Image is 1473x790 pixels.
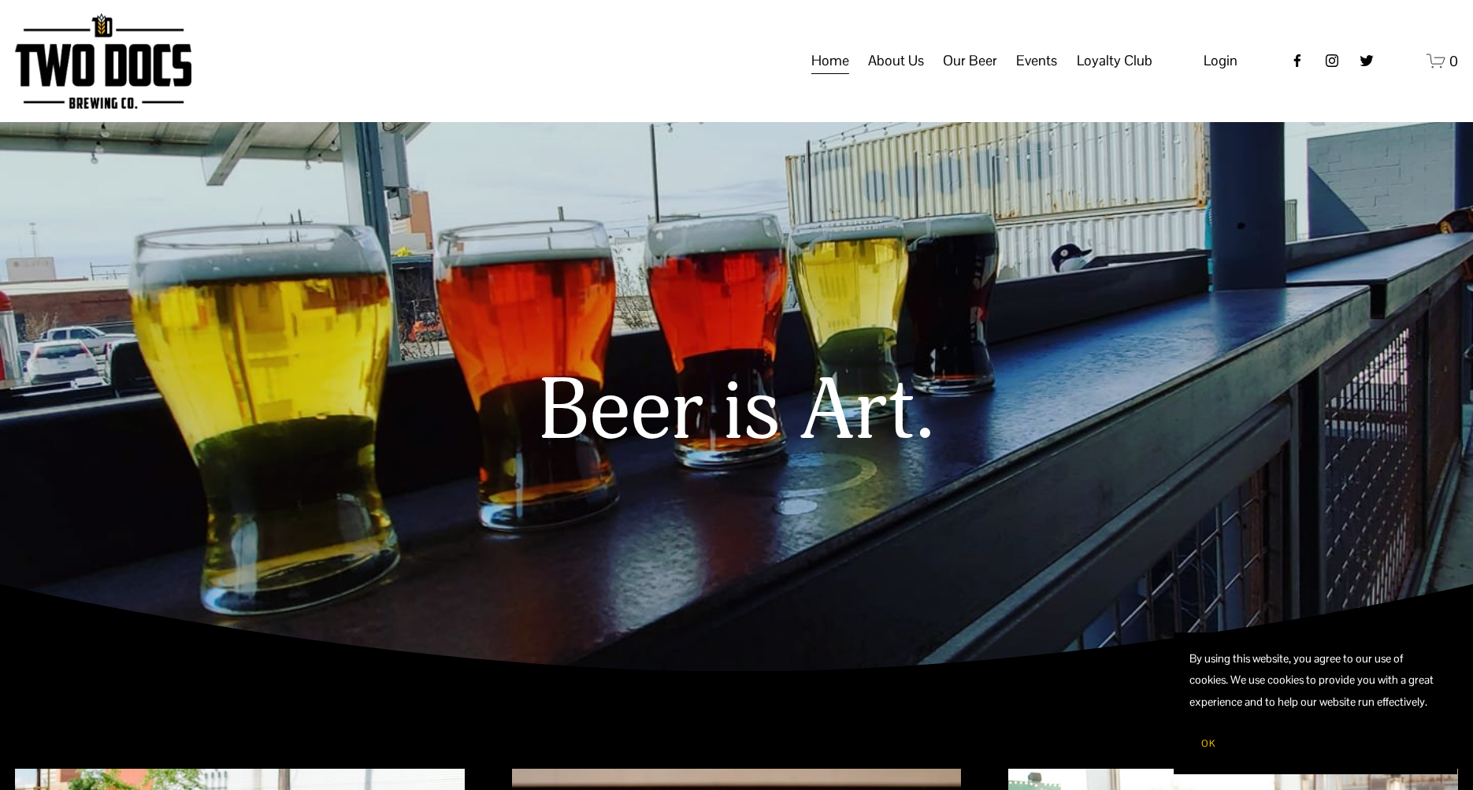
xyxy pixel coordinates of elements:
a: folder dropdown [868,46,924,76]
button: OK [1189,729,1227,758]
p: By using this website, you agree to our use of cookies. We use cookies to provide you with a grea... [1189,648,1441,713]
span: Our Beer [943,47,997,74]
a: folder dropdown [1016,46,1057,76]
span: About Us [868,47,924,74]
a: twitter-unauth [1359,53,1375,69]
a: folder dropdown [943,46,997,76]
img: Two Docs Brewing Co. [15,13,191,109]
section: Cookie banner [1174,632,1457,774]
a: folder dropdown [1077,46,1152,76]
a: instagram-unauth [1324,53,1340,69]
a: Home [811,46,849,76]
a: Facebook [1289,53,1305,69]
span: 0 [1449,52,1458,70]
span: Loyalty Club [1077,47,1152,74]
h1: Beer is Art. [185,365,1288,460]
a: Login [1204,47,1237,74]
span: Events [1016,47,1057,74]
span: OK [1201,737,1215,750]
a: 0 items in cart [1427,51,1459,71]
span: Login [1204,51,1237,69]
